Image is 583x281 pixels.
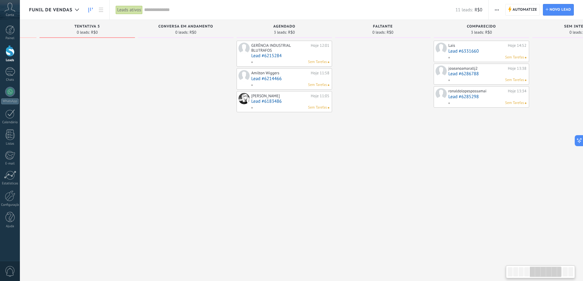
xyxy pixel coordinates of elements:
span: 11 leads: [455,7,473,13]
span: Nenhuma tarefa atribuída [328,61,329,63]
span: tentativa 5 [74,24,100,29]
a: Lead #6214466 [251,76,329,81]
span: R$0 [387,31,393,34]
span: Sem Tarefas [505,100,524,106]
span: Nenhuma tarefa atribuída [328,107,329,109]
div: Listas [1,142,19,146]
a: Leads [85,4,96,16]
button: Mais [492,4,501,16]
span: comparecido [467,24,496,29]
span: Sem Tarefas [505,77,524,83]
span: conversa em andamento [159,24,213,29]
span: 0 leads: [77,31,90,34]
span: Nenhuma tarefa atribuída [328,84,329,86]
div: Painel [1,36,19,40]
div: Estatísticas [1,182,19,186]
span: R$0 [189,31,196,34]
div: Hoje 11:05 [311,94,329,98]
a: Lista [96,4,106,16]
span: Funil de vendas [29,7,73,13]
div: Leads ativos [116,6,143,14]
a: Lead #6331660 [448,49,526,54]
a: Lead #6183486 [251,99,329,104]
span: faltante [373,24,393,29]
span: Agendado [273,24,295,29]
div: E-mail [1,162,19,166]
div: Hoje 13:38 [508,66,526,71]
div: Ajuda [1,224,19,228]
a: Automatize [505,4,540,16]
span: Conta [6,13,14,17]
div: Agendado [240,24,329,30]
div: Hoje 14:52 [508,43,526,48]
span: 0 leads: [175,31,189,34]
div: GERÊNCIA INDUSTRIAL BLUTRAFOS [251,43,309,53]
span: 3 leads: [274,31,287,34]
span: Nenhuma tarefa atribuída [525,102,526,104]
span: R$0 [288,31,295,34]
span: Sem Tarefas [505,55,524,60]
span: Novo lead [550,4,571,15]
div: Lais [448,43,506,48]
div: conversa em andamento [141,24,230,30]
div: joseanoamarallj2 [448,66,506,71]
div: ronaldolopespossamai [448,89,506,94]
span: 3 leads: [471,31,484,34]
span: 0 leads: [372,31,386,34]
div: tentativa 5 [43,24,132,30]
span: Nenhuma tarefa atribuída [525,57,526,58]
span: Automatize [513,4,537,15]
span: R$0 [475,7,482,13]
a: Novo lead [543,4,574,16]
div: WhatsApp [1,98,19,104]
span: Sem Tarefas [308,105,327,110]
span: 0 leads: [570,31,583,34]
a: Lead #6215284 [251,53,329,58]
span: Sem Tarefas [308,82,327,88]
span: Nenhuma tarefa atribuída [525,79,526,81]
div: Amilton Wiggers [251,71,309,76]
div: Chats [1,78,19,82]
div: Hoje 13:34 [508,89,526,94]
div: Configurações [1,203,19,207]
div: Calendário [1,120,19,124]
div: Hoje 12:01 [311,43,329,53]
span: R$0 [485,31,492,34]
a: Lead #6285298 [448,94,526,99]
div: comparecido [437,24,526,30]
div: [PERSON_NAME] [251,94,309,98]
div: faltante [338,24,428,30]
div: Leads [1,58,19,62]
span: Sem Tarefas [308,59,327,65]
span: R$0 [91,31,98,34]
a: Lead #6286788 [448,71,526,76]
div: Hoje 11:58 [311,71,329,76]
